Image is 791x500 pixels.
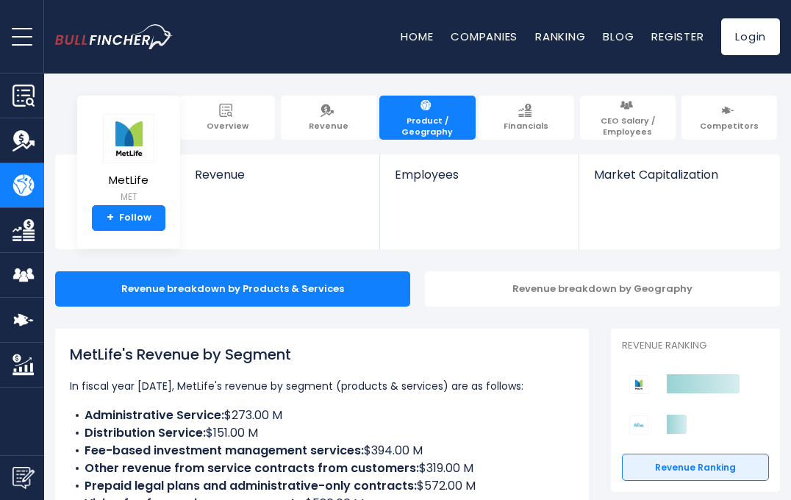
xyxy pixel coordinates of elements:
[207,121,248,131] span: Overview
[180,154,380,207] a: Revenue
[55,24,195,49] a: Go to homepage
[603,29,634,44] a: Blog
[629,375,648,394] img: MetLife competitors logo
[103,114,154,163] img: MET logo
[651,29,704,44] a: Register
[281,96,376,140] a: Revenue
[379,96,475,140] a: Product / Geography
[107,211,114,224] strong: +
[451,29,518,44] a: Companies
[580,96,676,140] a: CEO Salary / Employees
[504,121,548,131] span: Financials
[629,415,648,435] img: Aflac Incorporated competitors logo
[594,168,764,182] span: Market Capitalization
[425,271,780,307] div: Revenue breakdown by Geography
[681,96,777,140] a: Competitors
[479,96,574,140] a: Financials
[85,442,364,459] b: Fee-based investment management services:
[55,271,410,307] div: Revenue breakdown by Products & Services
[70,407,574,424] li: $273.00 M
[721,18,780,55] a: Login
[70,477,574,495] li: $572.00 M
[55,24,173,49] img: bullfincher logo
[85,477,417,494] b: Prepaid legal plans and administrative-only contracts:
[195,168,365,182] span: Revenue
[380,154,579,207] a: Employees
[401,29,433,44] a: Home
[85,460,419,476] b: Other revenue from service contracts from customers:
[309,121,348,131] span: Revenue
[535,29,585,44] a: Ranking
[622,454,769,482] a: Revenue Ranking
[70,424,574,442] li: $151.00 M
[85,407,224,424] b: Administrative Service:
[103,190,154,204] small: MET
[85,424,206,441] b: Distribution Service:
[579,154,779,207] a: Market Capitalization
[70,442,574,460] li: $394.00 M
[70,343,574,365] h1: MetLife's Revenue by Segment
[103,174,154,187] span: MetLife
[70,377,574,395] p: In fiscal year [DATE], MetLife's revenue by segment (products & services) are as follows:
[179,96,275,140] a: Overview
[622,340,769,352] p: Revenue Ranking
[70,460,574,477] li: $319.00 M
[387,115,468,137] span: Product / Geography
[102,113,155,205] a: MetLife MET
[395,168,564,182] span: Employees
[92,205,165,232] a: +Follow
[700,121,759,131] span: Competitors
[587,115,668,137] span: CEO Salary / Employees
